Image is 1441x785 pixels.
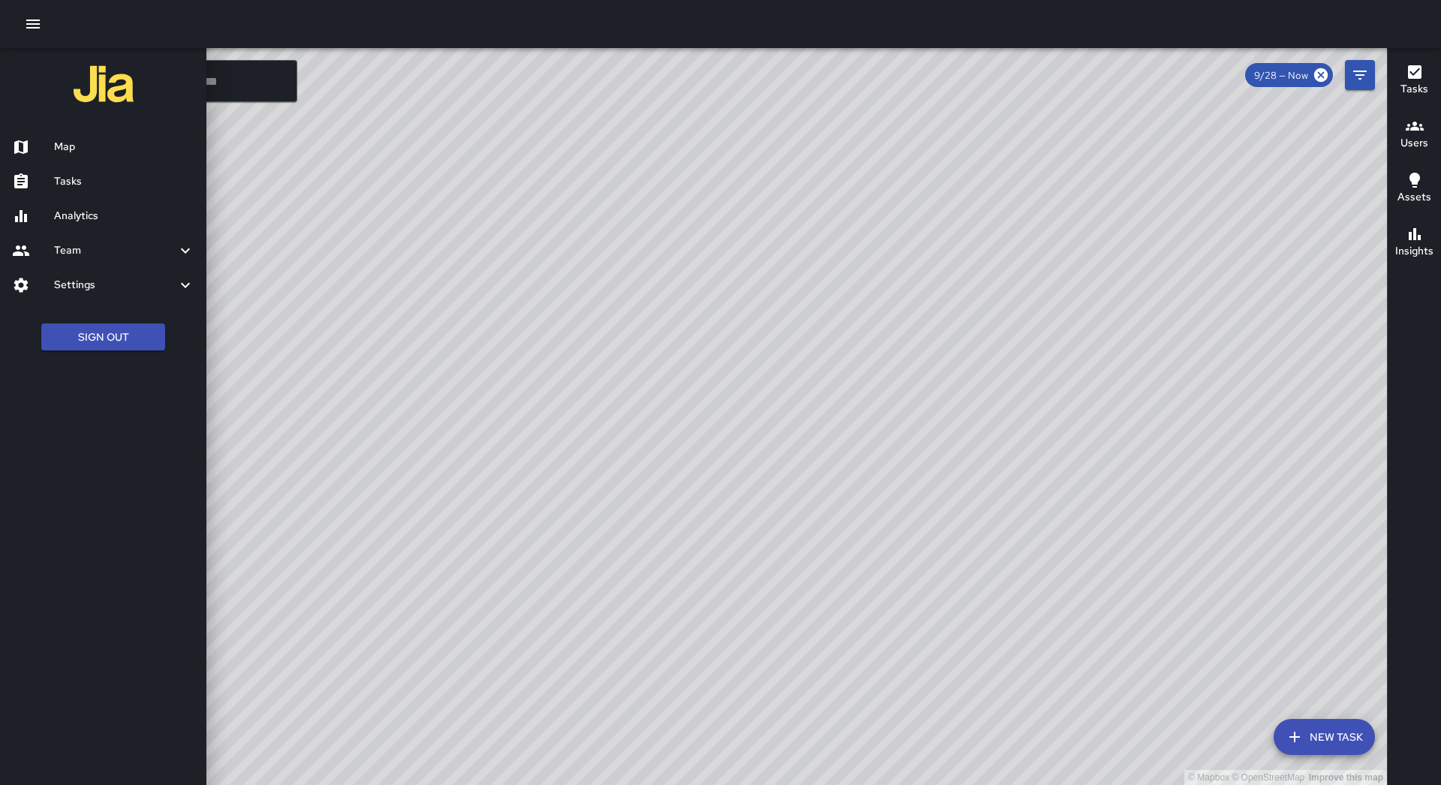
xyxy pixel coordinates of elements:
h6: Settings [54,277,176,293]
h6: Map [54,139,194,155]
button: New Task [1274,719,1375,755]
h6: Users [1400,135,1428,152]
h6: Assets [1397,189,1431,206]
img: jia-logo [74,54,134,114]
h6: Insights [1395,243,1433,260]
button: Sign Out [41,323,165,351]
h6: Analytics [54,208,194,224]
h6: Team [54,242,176,259]
h6: Tasks [54,173,194,190]
h6: Tasks [1400,81,1428,98]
